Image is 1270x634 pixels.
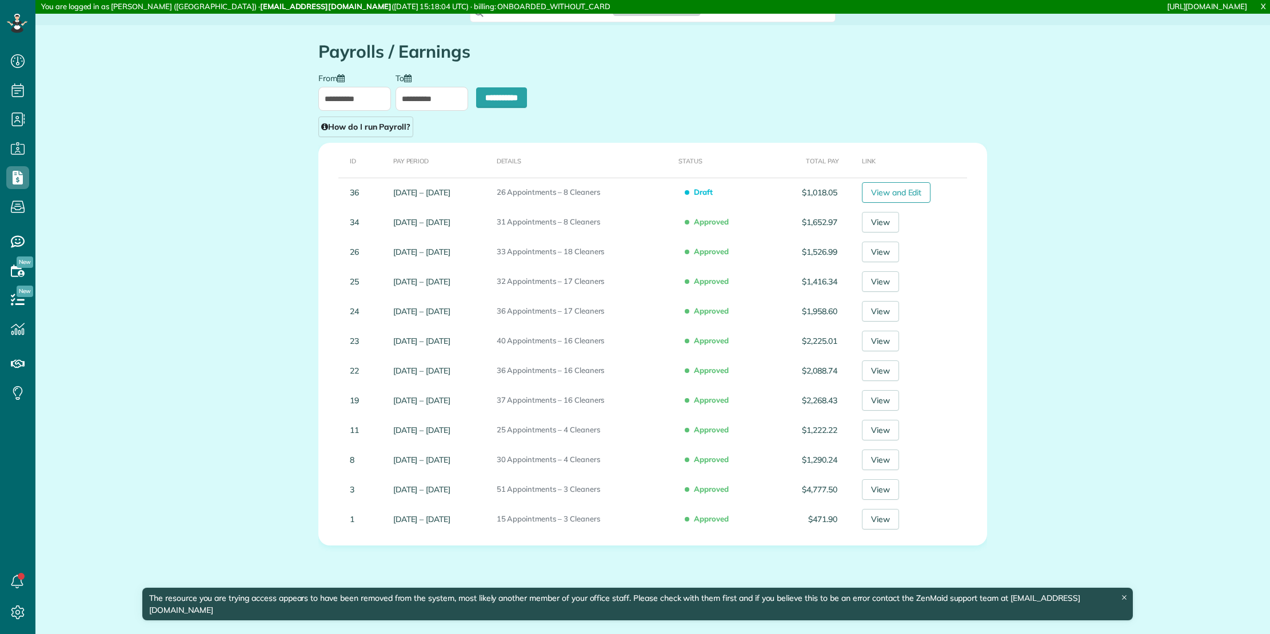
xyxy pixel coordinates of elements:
[318,267,389,296] td: 25
[393,247,450,257] a: [DATE] – [DATE]
[142,588,1133,620] div: The resource you are trying access appears to have been removed from the system, most likely anot...
[393,366,450,376] a: [DATE] – [DATE]
[318,386,389,415] td: 19
[687,331,733,350] span: Approved
[674,143,773,178] th: Status
[492,296,674,326] td: 36 Appointments – 17 Cleaners
[862,390,899,411] a: View
[318,42,987,61] h1: Payrolls / Earnings
[773,296,842,326] td: $1,958.60
[862,271,899,292] a: View
[862,301,899,322] a: View
[687,301,733,320] span: Approved
[318,356,389,386] td: 22
[862,360,899,381] a: View
[393,484,450,495] a: [DATE] – [DATE]
[318,296,389,326] td: 24
[492,178,674,207] td: 26 Appointments – 8 Cleaners
[862,509,899,529] a: View
[492,386,674,415] td: 37 Appointments – 16 Cleaners
[492,445,674,475] td: 30 Appointments – 4 Cleaners
[773,237,842,267] td: $1,526.99
[862,182,931,203] a: View and Edit
[492,415,674,445] td: 25 Appointments – 4 Cleaners
[260,2,392,11] strong: [EMAIL_ADDRESS][DOMAIN_NAME]
[492,267,674,296] td: 32 Appointments – 17 Cleaners
[773,386,842,415] td: $2,268.43
[393,306,450,316] a: [DATE] – [DATE]
[393,276,450,287] a: [DATE] – [DATE]
[687,242,733,261] span: Approved
[492,237,674,267] td: 33 Appointments – 18 Cleaners
[773,326,842,356] td: $2,225.01
[393,425,450,435] a: [DATE] – [DATE]
[318,143,389,178] th: ID
[773,178,842,207] td: $1,018.05
[773,143,842,178] th: Total Pay
[17,286,33,297] span: New
[773,504,842,534] td: $471.90
[687,360,733,380] span: Approved
[773,415,842,445] td: $1,222.22
[318,207,389,237] td: 34
[393,336,450,346] a: [DATE] – [DATE]
[687,450,733,469] span: Approved
[687,390,733,410] span: Approved
[687,212,733,231] span: Approved
[862,212,899,232] a: View
[492,326,674,356] td: 40 Appointments – 16 Cleaners
[687,479,733,499] span: Approved
[318,117,413,137] a: How do I run Payroll?
[17,256,33,268] span: New
[318,237,389,267] td: 26
[687,271,733,291] span: Approved
[773,356,842,386] td: $2,088.74
[687,420,733,439] span: Approved
[492,504,674,534] td: 15 Appointments – 3 Cleaners
[393,395,450,406] a: [DATE] – [DATE]
[773,207,842,237] td: $1,652.97
[492,207,674,237] td: 31 Appointments – 8 Cleaners
[318,445,389,475] td: 8
[862,450,899,470] a: View
[862,242,899,262] a: View
[862,420,899,440] a: View
[318,415,389,445] td: 11
[862,479,899,500] a: View
[393,187,450,198] a: [DATE] – [DATE]
[393,217,450,227] a: [DATE] – [DATE]
[1167,2,1247,11] a: [URL][DOMAIN_NAME]
[318,326,389,356] td: 23
[687,509,733,528] span: Approved
[773,445,842,475] td: $1,290.24
[842,143,987,178] th: Link
[773,475,842,504] td: $4,777.50
[773,267,842,296] td: $1,416.34
[393,514,450,524] a: [DATE] – [DATE]
[492,475,674,504] td: 51 Appointments – 3 Cleaners
[687,182,717,202] span: Draft
[318,475,389,504] td: 3
[393,455,450,465] a: [DATE] – [DATE]
[492,143,674,178] th: Details
[318,504,389,534] td: 1
[389,143,492,178] th: Pay Period
[862,331,899,351] a: View
[318,178,389,207] td: 36
[492,356,674,386] td: 36 Appointments – 16 Cleaners
[318,73,350,82] label: From
[396,73,417,82] label: To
